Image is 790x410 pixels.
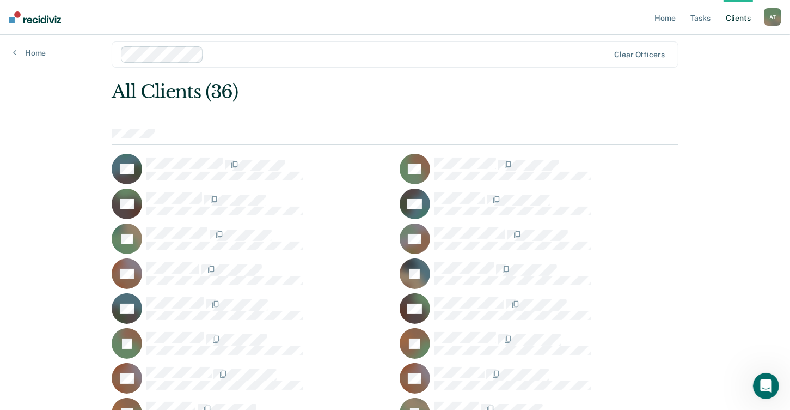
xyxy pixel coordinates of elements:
[753,373,779,399] iframe: Intercom live chat
[112,81,565,103] div: All Clients (36)
[764,8,781,26] button: AT
[764,8,781,26] div: A T
[615,50,665,59] div: Clear officers
[13,48,46,58] a: Home
[9,11,61,23] img: Recidiviz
